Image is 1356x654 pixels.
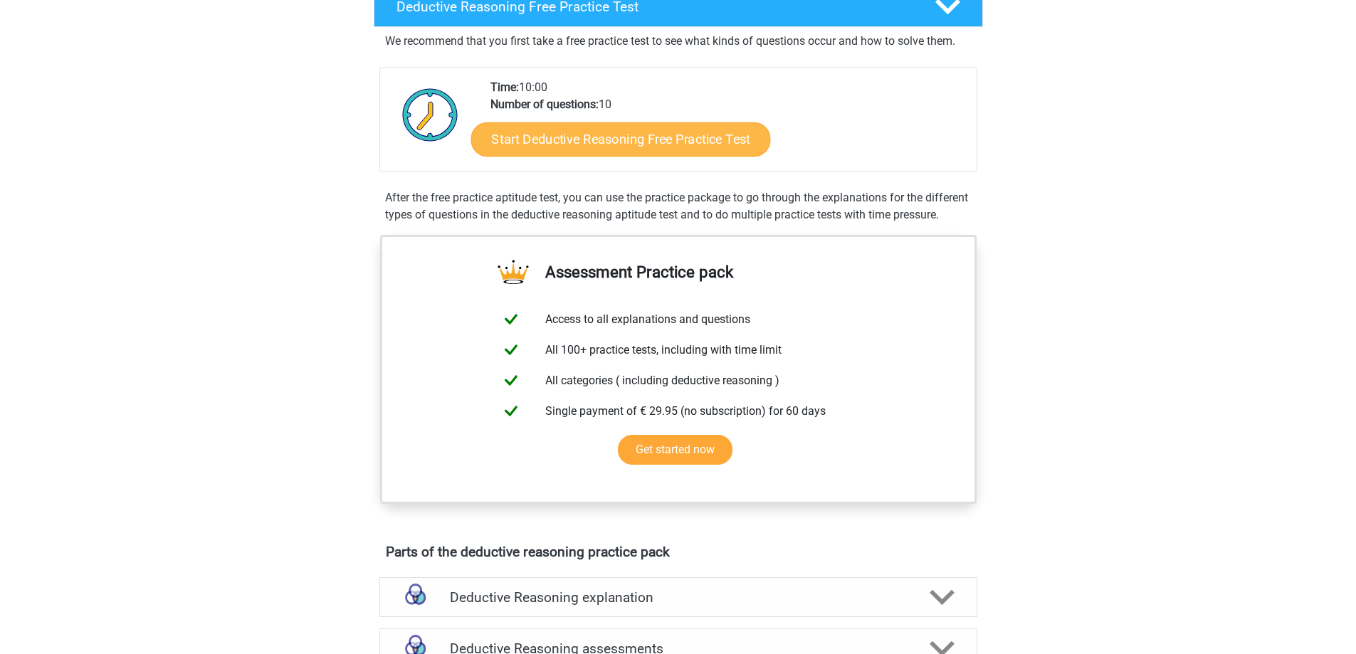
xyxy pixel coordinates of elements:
h4: Parts of the deductive reasoning practice pack [386,544,971,560]
h4: Deductive Reasoning explanation [450,589,907,606]
div: After the free practice aptitude test, you can use the practice package to go through the explana... [379,189,977,223]
a: Start Deductive Reasoning Free Practice Test [471,122,770,156]
p: We recommend that you first take a free practice test to see what kinds of questions occur and ho... [385,33,972,50]
a: Get started now [618,435,732,465]
img: Clock [394,79,466,150]
b: Number of questions: [490,97,599,111]
img: deductive reasoning explanations [397,579,433,616]
a: explanations Deductive Reasoning explanation [374,577,983,617]
div: 10:00 10 [480,79,976,172]
b: Time: [490,80,519,94]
